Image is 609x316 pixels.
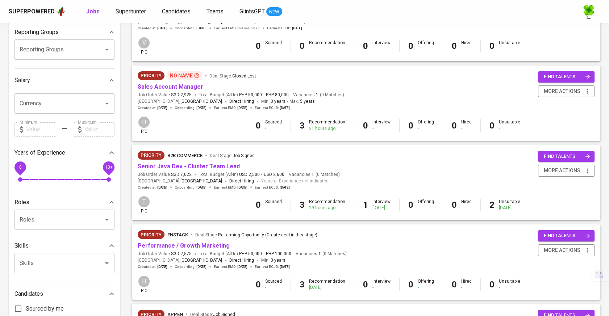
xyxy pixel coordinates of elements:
[408,200,413,210] b: 0
[418,119,434,131] div: Offering
[138,26,167,31] span: Created at :
[271,99,285,104] span: 3 years
[544,87,580,96] span: more actions
[255,264,290,269] span: Earliest ECJD :
[138,275,150,294] div: pic
[14,25,114,39] div: Reporting Groups
[138,195,150,208] div: T
[261,99,285,104] span: Min.
[452,41,457,51] b: 0
[162,7,192,16] a: Candidates
[14,241,29,250] p: Skills
[138,83,203,90] a: Sales Account Manager
[167,232,188,237] span: Enstack
[261,178,330,185] span: Years of Experience not indicated.
[418,46,434,52] div: -
[363,200,368,210] b: 1
[26,304,64,313] span: Sourced by me
[138,151,164,160] div: New Job received from Demand Team
[195,232,317,237] span: Deal Stage :
[499,278,520,291] div: Unsuitable
[452,279,457,290] b: 0
[239,172,260,178] span: USD 2,500
[363,121,368,131] b: 0
[210,153,255,158] span: Deal Stage :
[256,41,261,51] b: 0
[214,105,247,110] span: Earliest EMD :
[538,230,595,241] button: find talents
[408,41,413,51] b: 0
[232,73,256,79] span: Closed Lost
[271,258,285,263] span: 3 years
[264,172,284,178] span: USD 2,600
[102,45,112,55] button: Open
[138,37,150,55] div: pic
[138,71,164,80] div: New Job received from Demand Team
[461,126,472,132] div: -
[175,26,207,31] span: Onboarding :
[157,264,167,269] span: [DATE]
[499,119,520,131] div: Unsuitable
[167,153,203,158] span: B2B Commerce
[315,92,318,98] span: 1
[14,195,114,210] div: Roles
[138,172,192,178] span: Job Order Value
[102,258,112,268] button: Open
[287,98,288,105] span: -
[489,200,495,210] b: 2
[157,185,167,190] span: [DATE]
[265,205,282,211] div: -
[418,199,434,211] div: Offering
[265,285,282,291] div: -
[418,40,434,52] div: Offering
[461,46,472,52] div: -
[233,153,255,158] span: Job Signed
[418,278,434,291] div: Offering
[84,122,114,137] input: Value
[180,98,222,105] span: [GEOGRAPHIC_DATA]
[196,185,207,190] span: [DATE]
[116,7,147,16] a: Superhunter
[167,71,202,80] p: No Name
[538,85,595,97] button: more actions
[289,99,315,104] span: Max.
[461,40,472,52] div: Hired
[418,285,434,291] div: -
[300,99,315,104] span: 5 years
[199,92,289,98] span: Total Budget (All-In)
[372,285,391,291] div: -
[266,251,291,257] span: PHP 100,000
[292,26,302,31] span: [DATE]
[105,164,112,169] span: 10+
[256,279,261,290] b: 0
[263,251,264,257] span: -
[309,199,345,211] div: Recommendation
[265,199,282,211] div: Sourced
[138,230,164,239] div: New Job received from Demand Team
[171,92,192,98] span: SGD 2,925
[14,239,114,253] div: Skills
[14,148,65,157] p: Years of Experience
[499,126,520,132] div: -
[138,37,150,49] div: V
[237,264,247,269] span: [DATE]
[300,279,305,290] b: 3
[138,231,164,239] span: Priority
[418,205,434,211] div: -
[310,172,314,178] span: 1
[452,121,457,131] b: 0
[19,164,21,169] span: 0
[138,264,167,269] span: Created at :
[229,99,254,104] span: Direct Hiring
[199,251,291,257] span: Total Budget (All-In)
[138,178,222,185] span: [GEOGRAPHIC_DATA] ,
[296,251,347,257] span: Vacancies ( 0 Matches )
[261,258,285,263] span: Min.
[138,195,150,214] div: pic
[544,152,590,161] span: find talents
[300,200,305,210] b: 3
[56,6,66,17] img: app logo
[372,205,391,211] div: [DATE]
[309,40,345,52] div: Recommendation
[261,172,262,178] span: -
